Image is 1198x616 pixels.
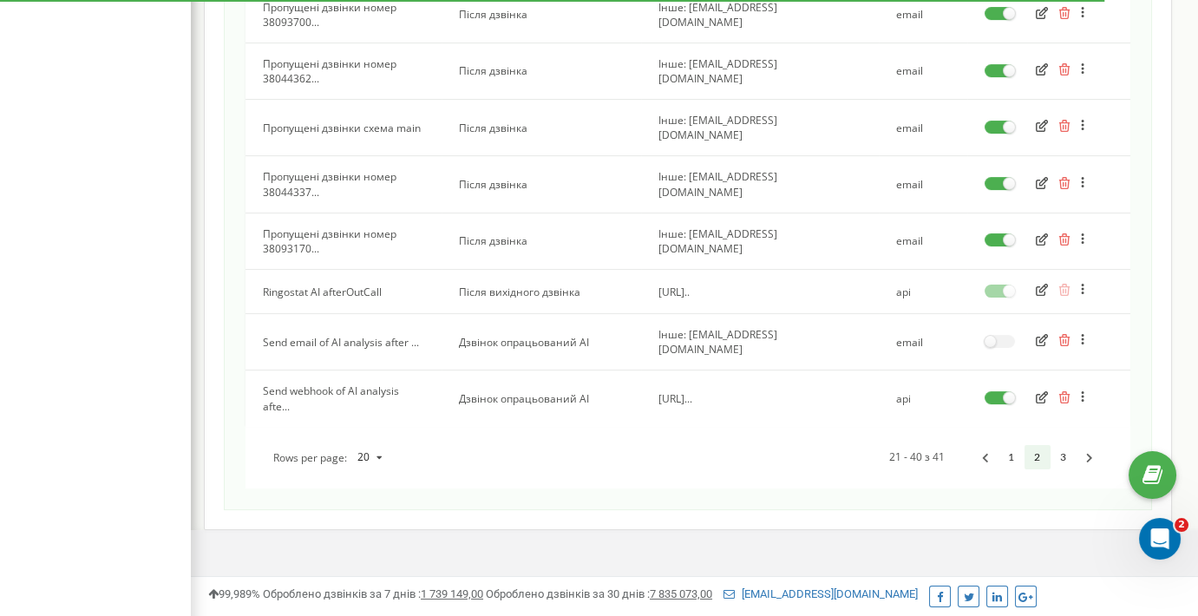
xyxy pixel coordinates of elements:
span: Оброблено дзвінків за 7 днів : [263,587,483,600]
span: Пропущені дзвінки номер 38044337... [263,169,396,199]
td: Інше: [EMAIL_ADDRESS][DOMAIN_NAME] [641,43,879,99]
span: Send webhook of AI analysis afte... [263,383,399,413]
span: 99,989% [208,587,260,600]
td: api [879,370,967,427]
span: 2 [1175,518,1188,532]
td: Інше: [EMAIL_ADDRESS][DOMAIN_NAME] [641,100,879,156]
u: 7 835 073,00 [650,587,712,600]
a: 1 [998,445,1025,470]
td: Інше: [EMAIL_ADDRESS][DOMAIN_NAME] [641,213,879,269]
td: Ringostat AI afterOutCall [245,270,442,314]
div: Pagination Navigation [972,445,1103,470]
iframe: Intercom live chat [1139,518,1181,560]
span: Пропущені дзвінки номер 38044362... [263,56,396,86]
td: Дзвінок опрацьований AI [442,370,641,427]
td: email [879,213,967,269]
a: [EMAIL_ADDRESS][DOMAIN_NAME] [723,587,918,600]
u: 1 739 149,00 [421,587,483,600]
td: email [879,43,967,99]
span: Send email of AI analysis after ... [263,335,419,350]
a: 3 [1051,445,1077,470]
span: [URL].. [658,285,690,299]
div: 21 - 40 з 41 [889,445,1103,470]
td: Дзвінок опрацьований AI [442,314,641,370]
td: Інше: [EMAIL_ADDRESS][DOMAIN_NAME] [641,156,879,213]
a: 2 [1025,445,1051,470]
span: Пропущені дзвінки номер 38093170... [263,226,396,256]
div: Rows per page: [273,444,391,471]
td: Після дзвінка [442,100,641,156]
td: api [879,270,967,314]
td: Після дзвінка [442,156,641,213]
td: email [879,156,967,213]
td: Інше: [EMAIL_ADDRESS][DOMAIN_NAME] [641,314,879,370]
div: 20 [357,452,370,462]
td: Після дзвінка [442,43,641,99]
td: email [879,314,967,370]
span: Оброблено дзвінків за 30 днів : [486,587,712,600]
td: Пропущені дзвінки схема main [245,100,442,156]
td: Після дзвінка [442,213,641,269]
span: [URL]... [658,391,692,406]
td: email [879,100,967,156]
td: Після вихідного дзвінка [442,270,641,314]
